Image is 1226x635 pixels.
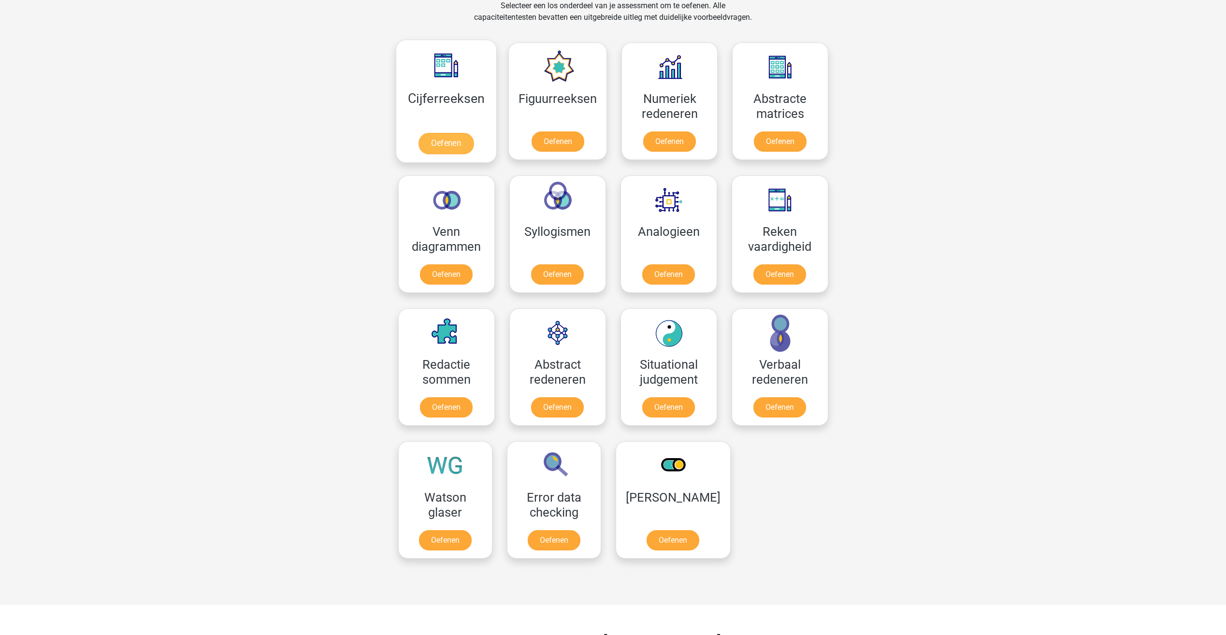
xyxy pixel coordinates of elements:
a: Oefenen [532,131,584,152]
a: Oefenen [753,264,806,285]
a: Oefenen [531,264,584,285]
a: Oefenen [528,530,580,550]
a: Oefenen [420,264,473,285]
a: Oefenen [419,530,472,550]
a: Oefenen [642,264,695,285]
a: Oefenen [647,530,699,550]
a: Oefenen [531,397,584,418]
a: Oefenen [418,133,474,154]
a: Oefenen [643,131,696,152]
a: Oefenen [642,397,695,418]
a: Oefenen [420,397,473,418]
a: Oefenen [754,131,807,152]
a: Oefenen [753,397,806,418]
